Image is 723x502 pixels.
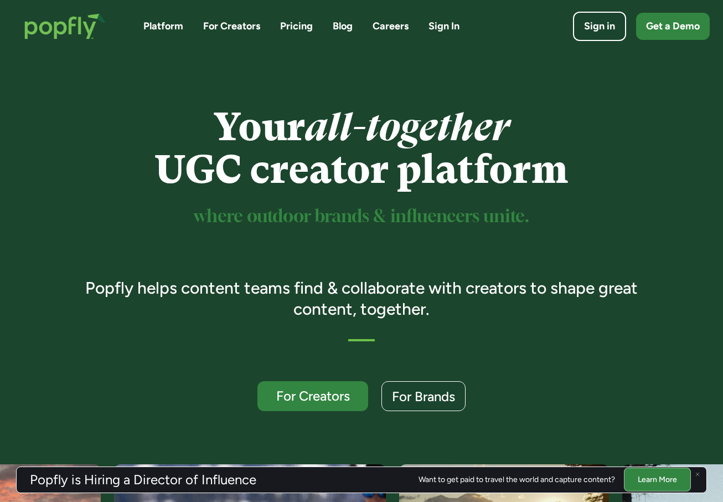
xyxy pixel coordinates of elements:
div: Sign in [584,19,615,33]
a: Get a Demo [636,13,710,40]
a: Sign in [573,12,626,41]
a: Platform [143,19,183,33]
div: For Brands [392,390,455,403]
a: Pricing [280,19,313,33]
div: Want to get paid to travel the world and capture content? [419,475,615,484]
h3: Popfly is Hiring a Director of Influence [30,473,256,486]
h1: Your UGC creator platform [70,106,654,191]
a: For Creators [203,19,260,33]
div: For Creators [267,389,358,403]
a: Careers [373,19,409,33]
a: Learn More [624,468,691,491]
h3: Popfly helps content teams find & collaborate with creators to shape great content, together. [70,278,654,319]
a: home [13,2,117,50]
a: For Brands [381,381,466,411]
em: all-together [305,105,509,150]
a: Sign In [428,19,459,33]
sup: where outdoor brands & influencers unite. [194,208,529,226]
a: For Creators [257,381,368,411]
div: Get a Demo [646,19,700,33]
a: Blog [333,19,353,33]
